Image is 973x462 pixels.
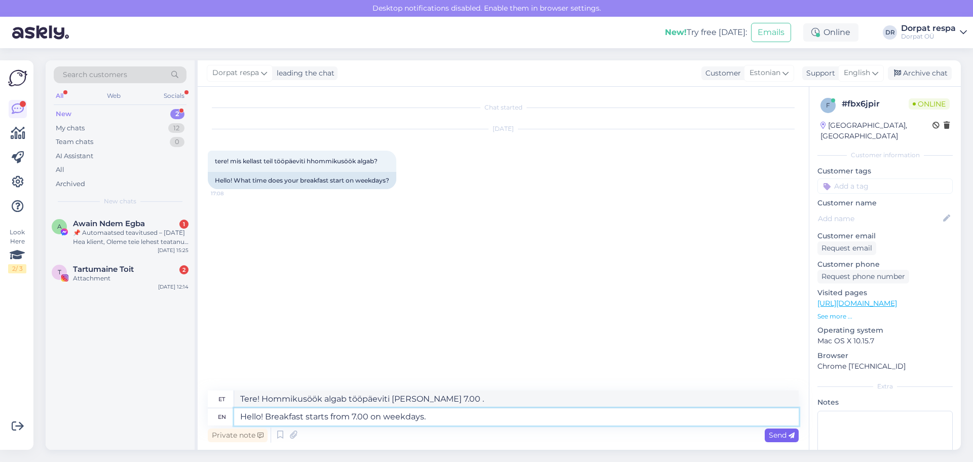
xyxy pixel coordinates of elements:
input: Add name [818,213,941,224]
div: Web [105,89,123,102]
span: Estonian [750,67,780,79]
div: Chat started [208,103,799,112]
span: New chats [104,197,136,206]
p: Customer tags [817,166,953,176]
div: Dorpat respa [901,24,956,32]
a: [URL][DOMAIN_NAME] [817,299,897,308]
div: [DATE] [208,124,799,133]
div: Private note [208,429,268,442]
span: Search customers [63,69,127,80]
div: [DATE] 12:14 [158,283,189,291]
div: Dorpat OÜ [901,32,956,41]
textarea: Tere! Hommikusöök algab tööpäeviti [PERSON_NAME] 7.00 . [234,390,799,408]
span: T [58,268,61,276]
div: Archive chat [888,66,952,80]
div: 2 / 3 [8,264,26,273]
a: Dorpat respaDorpat OÜ [901,24,967,41]
span: English [844,67,870,79]
p: Mac OS X 10.15.7 [817,336,953,346]
span: 17:08 [211,190,249,197]
div: All [56,165,64,175]
div: 2 [170,109,184,119]
div: Request email [817,241,876,255]
div: DR [883,25,897,40]
p: Operating system [817,325,953,336]
span: Send [769,431,795,440]
span: f [826,101,830,109]
div: et [218,390,225,408]
div: leading the chat [273,68,334,79]
div: en [218,408,226,425]
b: New! [665,27,687,37]
div: Customer [701,68,741,79]
div: Look Here [8,228,26,273]
span: Dorpat respa [212,67,259,79]
div: # fbx6jpir [842,98,909,110]
div: 2 [179,265,189,274]
div: Hello! What time does your breakfast start on weekdays? [208,172,396,189]
p: Visited pages [817,288,953,298]
p: Customer email [817,231,953,241]
div: [GEOGRAPHIC_DATA], [GEOGRAPHIC_DATA] [820,120,932,141]
p: Customer name [817,198,953,208]
span: A [57,223,62,230]
input: Add a tag [817,179,953,194]
div: Socials [162,89,186,102]
div: Online [803,23,858,42]
div: Team chats [56,137,93,147]
div: Archived [56,179,85,189]
p: See more ... [817,312,953,321]
div: New [56,109,71,119]
textarea: Hello! Breakfast starts from 7.00 on weekdays. [234,408,799,425]
p: Browser [817,350,953,361]
div: My chats [56,123,85,133]
div: 📌 Automaatsed teavitused – [DATE] Hea klient, Oleme teie lehest teatanud ja võime teie konto ajut... [73,228,189,246]
div: 0 [170,137,184,147]
div: 12 [168,123,184,133]
p: Chrome [TECHNICAL_ID] [817,361,953,372]
button: Emails [751,23,791,42]
div: Support [802,68,835,79]
span: Online [909,98,950,110]
span: tere! mis kellast teil tööpäeviti hhommikusöök algab? [215,157,378,165]
span: Awain Ndem Egba [73,219,145,228]
div: [DATE] 15:25 [158,246,189,254]
span: Tartumaine Toit [73,265,134,274]
div: 1 [179,220,189,229]
div: All [54,89,65,102]
div: Try free [DATE]: [665,26,747,39]
div: Request phone number [817,270,909,283]
div: AI Assistant [56,151,93,161]
p: Notes [817,397,953,408]
img: Askly Logo [8,68,27,88]
div: Customer information [817,151,953,160]
div: Attachment [73,274,189,283]
div: Extra [817,382,953,391]
p: Customer phone [817,259,953,270]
